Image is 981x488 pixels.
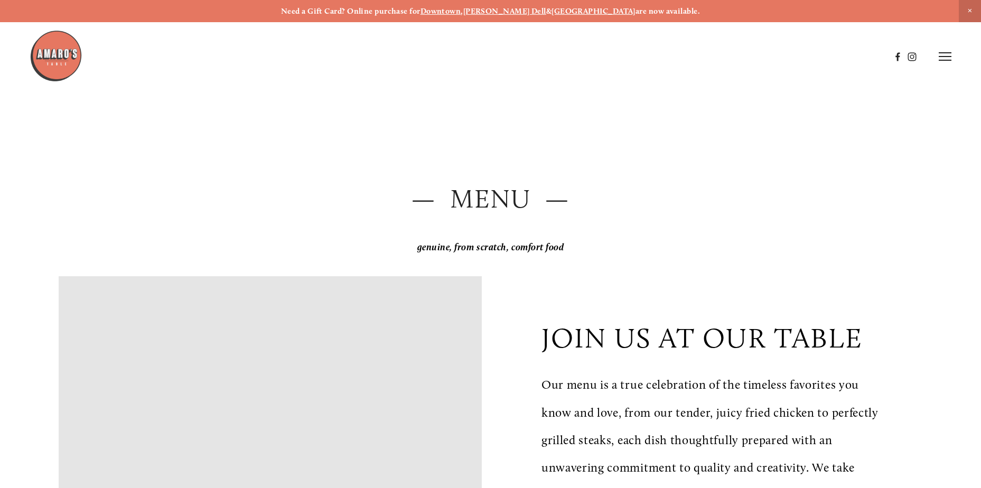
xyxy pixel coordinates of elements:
h2: — Menu — [59,181,922,217]
strong: Need a Gift Card? Online purchase for [281,6,421,16]
a: Downtown [421,6,461,16]
a: [PERSON_NAME] Dell [463,6,546,16]
p: join us at our table [541,321,863,354]
em: genuine, from scratch, comfort food [417,241,564,253]
strong: are now available. [636,6,700,16]
img: Amaro's Table [30,30,82,82]
a: [GEOGRAPHIC_DATA] [552,6,636,16]
strong: , [461,6,463,16]
strong: & [546,6,552,16]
